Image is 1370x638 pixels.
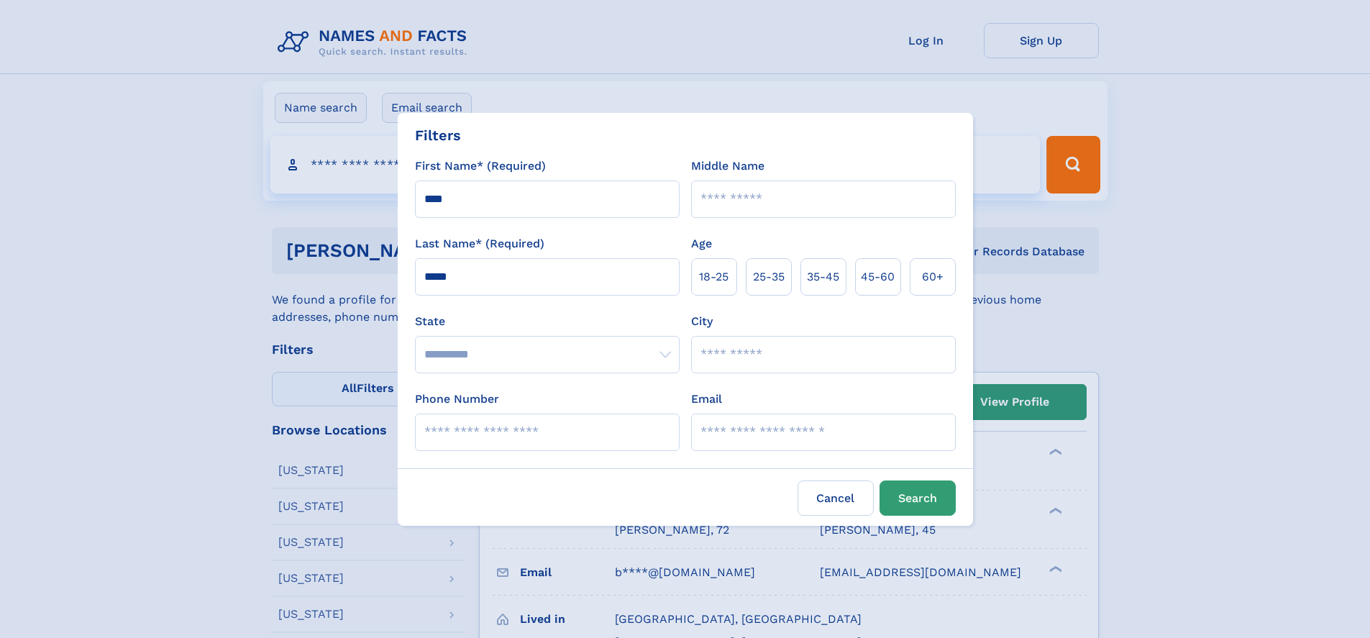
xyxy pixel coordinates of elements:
span: 60+ [922,268,944,286]
div: Filters [415,124,461,146]
span: 18‑25 [699,268,729,286]
label: Cancel [798,480,874,516]
span: 35‑45 [807,268,839,286]
label: Last Name* (Required) [415,235,544,252]
label: Age [691,235,712,252]
span: 45‑60 [861,268,895,286]
span: 25‑35 [753,268,785,286]
label: Phone Number [415,391,499,408]
label: Email [691,391,722,408]
button: Search [880,480,956,516]
label: First Name* (Required) [415,158,546,175]
label: Middle Name [691,158,764,175]
label: State [415,313,680,330]
label: City [691,313,713,330]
